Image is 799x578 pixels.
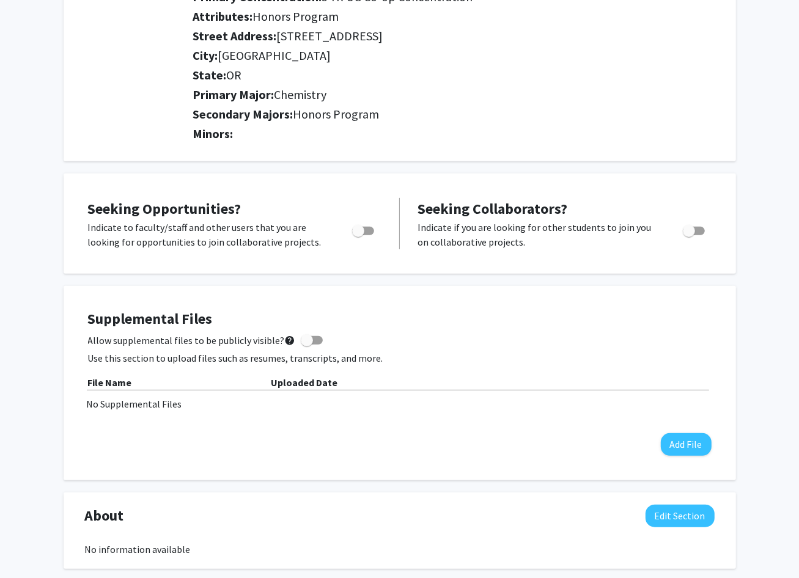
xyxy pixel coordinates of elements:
p: Use this section to upload files such as resumes, transcripts, and more. [88,351,712,365]
div: No Supplemental Files [87,397,713,411]
span: Honors Program [252,9,339,24]
b: Uploaded Date [271,376,338,389]
span: About [85,505,124,527]
b: File Name [88,376,132,389]
span: Allow supplemental files to be publicly visible? [88,333,296,348]
button: Edit About [646,505,715,527]
h2: Attributes: [193,9,714,24]
h4: Supplemental Files [88,310,712,328]
span: Chemistry [274,87,326,102]
h2: Primary Major: [193,87,714,102]
div: Toggle [678,220,712,238]
div: No information available [85,542,715,557]
span: OR [226,67,241,82]
h2: Minors: [193,126,714,141]
iframe: Chat [9,523,52,569]
h2: Street Address: [193,29,714,43]
button: Add File [661,433,712,456]
h2: State: [193,68,714,82]
p: Indicate if you are looking for other students to join you on collaborative projects. [418,220,660,249]
span: Seeking Opportunities? [88,199,241,218]
h2: Secondary Majors: [193,107,714,122]
div: Toggle [347,220,381,238]
span: Honors Program [293,106,379,122]
span: [STREET_ADDRESS] [276,28,383,43]
span: Seeking Collaborators? [418,199,568,218]
mat-icon: help [285,333,296,348]
p: Indicate to faculty/staff and other users that you are looking for opportunities to join collabor... [88,220,329,249]
span: [GEOGRAPHIC_DATA] [218,48,331,63]
h2: City: [193,48,714,63]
